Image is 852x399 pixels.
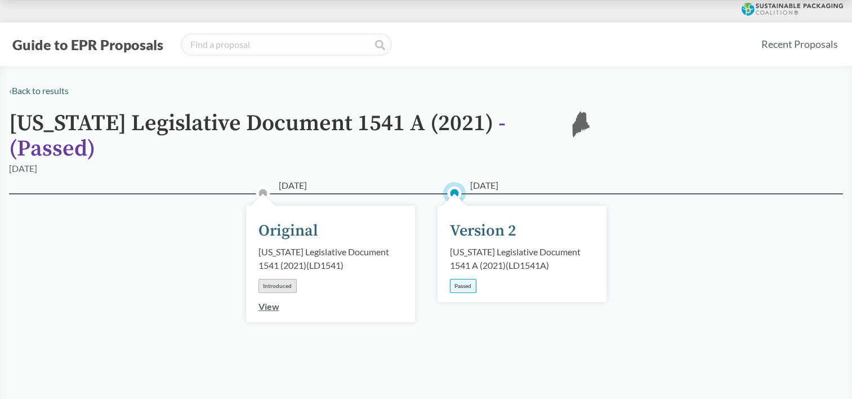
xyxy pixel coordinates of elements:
button: Guide to EPR Proposals [9,36,167,54]
div: Original [258,219,318,243]
div: Passed [450,279,476,293]
span: [DATE] [470,179,498,192]
a: View [258,301,279,312]
div: [US_STATE] Legislative Document 1541 (2021) ( LD1541 ) [258,245,403,272]
input: Find a proposal [181,33,392,56]
div: [US_STATE] Legislative Document 1541 A (2021) ( LD1541A ) [450,245,594,272]
span: - ( Passed ) [9,109,506,163]
div: [DATE] [9,162,37,175]
div: Version 2 [450,219,516,243]
a: Recent Proposals [756,32,843,57]
a: ‹Back to results [9,85,69,96]
span: [DATE] [279,179,307,192]
div: Introduced [258,279,297,293]
h1: [US_STATE] Legislative Document 1541 A (2021) [9,111,550,162]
